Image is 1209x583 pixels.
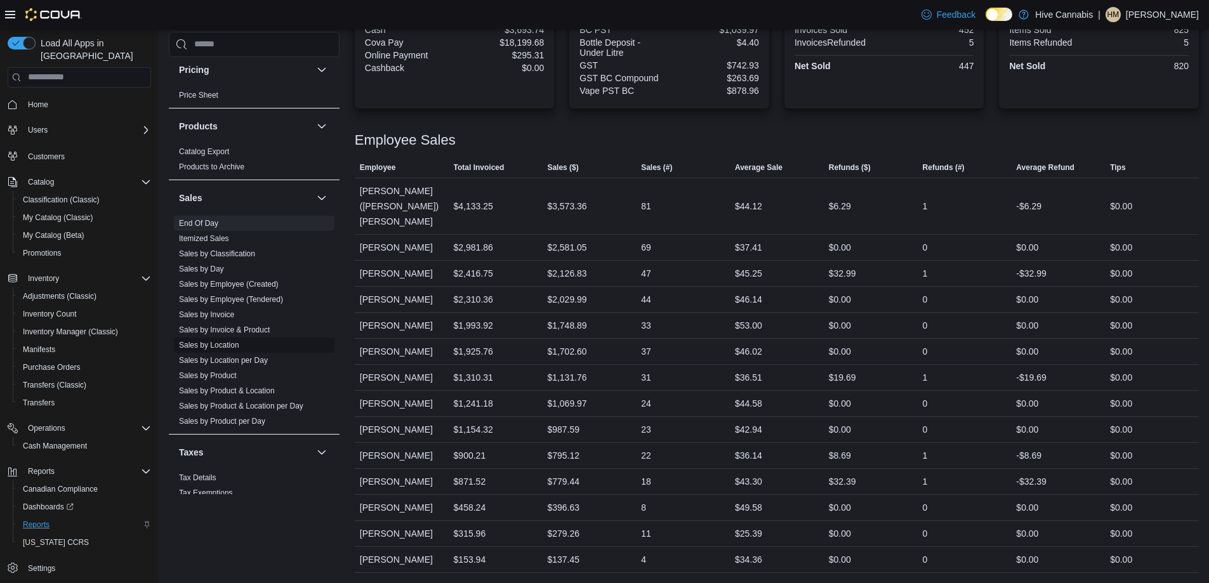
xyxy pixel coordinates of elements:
img: Cova [25,8,82,21]
span: Sales by Invoice [179,310,234,320]
span: Catalog [23,174,151,190]
span: Price Sheet [179,90,218,100]
div: $0.00 [1110,370,1132,385]
button: Home [3,95,156,114]
div: $8.69 [829,448,851,463]
strong: Net Sold [1009,61,1045,71]
button: Pricing [179,63,312,76]
div: $0.00 [829,344,851,359]
div: $0.00 [829,318,851,333]
button: Users [3,121,156,139]
div: $0.00 [1110,292,1132,307]
div: 1 [923,448,928,463]
div: InvoicesRefunded [795,37,882,48]
div: $0.00 [1110,448,1132,463]
button: Taxes [314,445,329,460]
div: 1 [923,266,928,281]
span: Promotions [18,246,151,261]
div: $0.00 [1110,199,1132,214]
a: [US_STATE] CCRS [18,535,94,550]
div: 5 [887,37,974,48]
span: Sales by Invoice & Product [179,325,270,335]
button: Reports [13,516,156,534]
button: Inventory Count [13,305,156,323]
h3: Taxes [179,446,204,459]
a: Transfers (Classic) [18,377,91,393]
div: $0.00 [829,422,851,437]
button: Customers [3,147,156,165]
button: Sales [314,190,329,206]
span: Reports [23,520,50,530]
div: $263.69 [672,73,759,83]
div: 0 [923,318,928,333]
a: Inventory Count [18,306,82,322]
div: Products [169,144,340,180]
div: $2,416.75 [454,266,493,281]
button: Inventory Manager (Classic) [13,323,156,341]
span: My Catalog (Classic) [18,210,151,225]
button: Reports [23,464,60,479]
button: Inventory [3,270,156,287]
div: Items Refunded [1009,37,1096,48]
button: Catalog [23,174,59,190]
a: Sales by Product & Location [179,386,275,395]
div: $3,693.74 [457,25,544,35]
button: Canadian Compliance [13,480,156,498]
div: $0.00 [1016,396,1038,411]
span: Transfers (Classic) [18,377,151,393]
div: [PERSON_NAME] [355,261,449,286]
div: $0.00 [1110,396,1132,411]
div: $2,981.86 [454,240,493,255]
div: $295.31 [457,50,544,60]
div: $878.96 [672,86,759,96]
div: $1,069.97 [547,396,586,411]
div: $18,199.68 [457,37,544,48]
div: $0.00 [1110,318,1132,333]
input: Dark Mode [986,8,1012,21]
div: $0.00 [1016,318,1038,333]
div: GST BC Compound [579,73,666,83]
span: Sales by Location [179,340,239,350]
a: Feedback [916,2,981,27]
a: Purchase Orders [18,360,86,375]
a: Dashboards [13,498,156,516]
div: 5 [1102,37,1189,48]
button: Operations [23,421,70,436]
span: Catalog Export [179,147,229,157]
div: 0 [923,344,928,359]
span: Inventory Count [18,306,151,322]
a: End Of Day [179,219,218,228]
div: Invoices Sold [795,25,882,35]
a: Sales by Product & Location per Day [179,402,303,410]
div: [PERSON_NAME] [355,469,449,494]
a: Customers [23,149,70,164]
span: Catalog [28,177,54,187]
div: 31 [641,370,651,385]
div: $36.14 [735,448,762,463]
div: Cash [365,25,452,35]
a: Tax Details [179,473,216,482]
div: 452 [887,25,974,35]
span: Dark Mode [986,21,986,22]
a: Sales by Location [179,341,239,350]
strong: Net Sold [795,61,831,71]
span: Inventory Count [23,309,77,319]
span: Transfers (Classic) [23,380,86,390]
span: Purchase Orders [18,360,151,375]
button: Inventory [23,271,64,286]
span: Reports [28,466,55,476]
div: [PERSON_NAME] [355,391,449,416]
span: Inventory Manager (Classic) [23,327,118,337]
span: Canadian Compliance [18,481,151,497]
span: Customers [23,148,151,164]
div: -$8.69 [1016,448,1041,463]
a: Canadian Compliance [18,481,103,497]
span: Refunds (#) [923,162,965,173]
a: Itemized Sales [179,234,229,243]
span: Home [28,100,48,110]
a: Tax Exemptions [179,488,233,497]
div: $45.25 [735,266,762,281]
div: [PERSON_NAME] [355,313,449,338]
a: Cash Management [18,438,92,454]
span: Classification (Classic) [23,195,100,205]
